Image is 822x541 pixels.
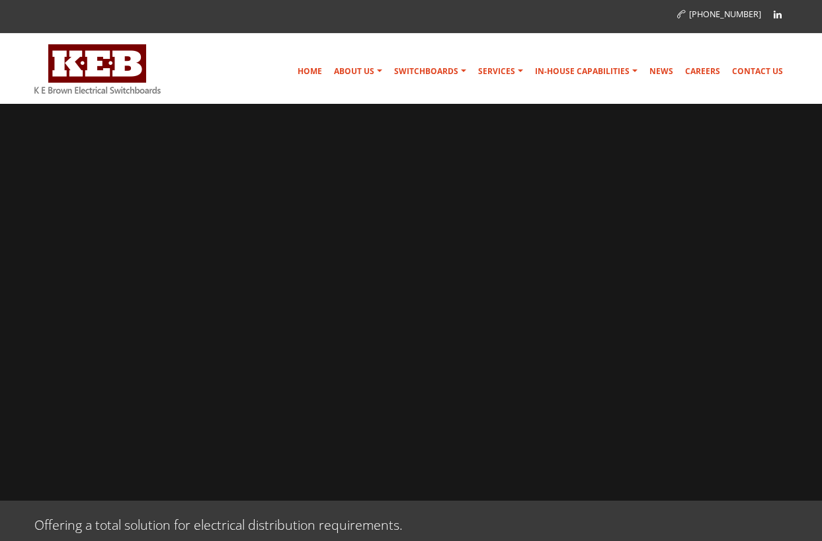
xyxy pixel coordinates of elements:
a: Contact Us [727,58,788,85]
a: Linkedin [768,5,788,24]
a: Switchboards [389,58,472,85]
a: News [644,58,678,85]
p: Offering a total solution for electrical distribution requirements. [34,514,403,533]
a: In-house Capabilities [530,58,643,85]
a: [PHONE_NUMBER] [677,9,761,20]
a: Services [473,58,528,85]
a: Careers [680,58,725,85]
a: Home [292,58,327,85]
a: About Us [329,58,388,85]
img: K E Brown Electrical Switchboards [34,44,161,94]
